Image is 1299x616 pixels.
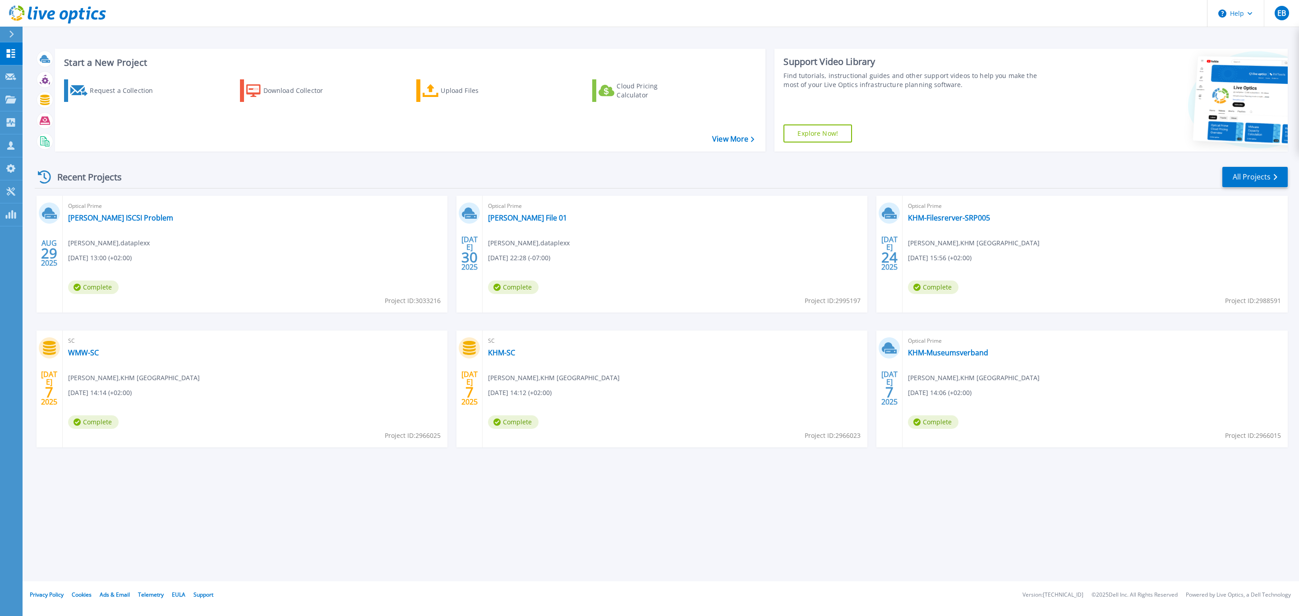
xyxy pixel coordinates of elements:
[416,79,517,102] a: Upload Files
[881,253,898,261] span: 24
[488,415,539,429] span: Complete
[41,237,58,270] div: AUG 2025
[908,388,972,398] span: [DATE] 14:06 (+02:00)
[100,591,130,598] a: Ads & Email
[68,336,442,346] span: SC
[908,348,988,357] a: KHM-Museumsverband
[592,79,693,102] a: Cloud Pricing Calculator
[908,280,958,294] span: Complete
[1225,431,1281,441] span: Project ID: 2966015
[90,82,162,100] div: Request a Collection
[193,591,213,598] a: Support
[172,591,185,598] a: EULA
[881,372,898,405] div: [DATE] 2025
[908,213,990,222] a: KHM-Filesrerver-SRP005
[488,388,552,398] span: [DATE] 14:12 (+02:00)
[617,82,689,100] div: Cloud Pricing Calculator
[885,388,894,396] span: 7
[783,56,1050,68] div: Support Video Library
[488,336,862,346] span: SC
[488,253,550,263] span: [DATE] 22:28 (-07:00)
[41,372,58,405] div: [DATE] 2025
[68,348,99,357] a: WMW-SC
[783,71,1050,89] div: Find tutorials, instructional guides and other support videos to help you make the most of your L...
[488,213,567,222] a: [PERSON_NAME] File 01
[488,373,620,383] span: [PERSON_NAME] , KHM [GEOGRAPHIC_DATA]
[461,253,478,261] span: 30
[68,373,200,383] span: [PERSON_NAME] , KHM [GEOGRAPHIC_DATA]
[240,79,341,102] a: Download Collector
[68,388,132,398] span: [DATE] 14:14 (+02:00)
[68,201,442,211] span: Optical Prime
[68,253,132,263] span: [DATE] 13:00 (+02:00)
[908,373,1040,383] span: [PERSON_NAME] , KHM [GEOGRAPHIC_DATA]
[1222,167,1288,187] a: All Projects
[805,431,861,441] span: Project ID: 2966023
[908,253,972,263] span: [DATE] 15:56 (+02:00)
[385,296,441,306] span: Project ID: 3033216
[45,388,53,396] span: 7
[805,296,861,306] span: Project ID: 2995197
[488,280,539,294] span: Complete
[35,166,134,188] div: Recent Projects
[1092,592,1178,598] li: © 2025 Dell Inc. All Rights Reserved
[64,58,754,68] h3: Start a New Project
[68,415,119,429] span: Complete
[1186,592,1291,598] li: Powered by Live Optics, a Dell Technology
[1277,9,1286,17] span: EB
[461,237,478,270] div: [DATE] 2025
[30,591,64,598] a: Privacy Policy
[908,336,1282,346] span: Optical Prime
[68,280,119,294] span: Complete
[1225,296,1281,306] span: Project ID: 2988591
[461,372,478,405] div: [DATE] 2025
[488,238,570,248] span: [PERSON_NAME] , dataplexx
[441,82,513,100] div: Upload Files
[68,238,150,248] span: [PERSON_NAME] , dataplexx
[488,201,862,211] span: Optical Prime
[64,79,165,102] a: Request a Collection
[783,124,852,143] a: Explore Now!
[488,348,515,357] a: KHM-SC
[881,237,898,270] div: [DATE] 2025
[41,249,57,257] span: 29
[908,201,1282,211] span: Optical Prime
[1023,592,1083,598] li: Version: [TECHNICAL_ID]
[385,431,441,441] span: Project ID: 2966025
[908,238,1040,248] span: [PERSON_NAME] , KHM [GEOGRAPHIC_DATA]
[263,82,336,100] div: Download Collector
[68,213,173,222] a: [PERSON_NAME] ISCSI Problem
[138,591,164,598] a: Telemetry
[465,388,474,396] span: 7
[908,415,958,429] span: Complete
[72,591,92,598] a: Cookies
[712,135,754,143] a: View More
